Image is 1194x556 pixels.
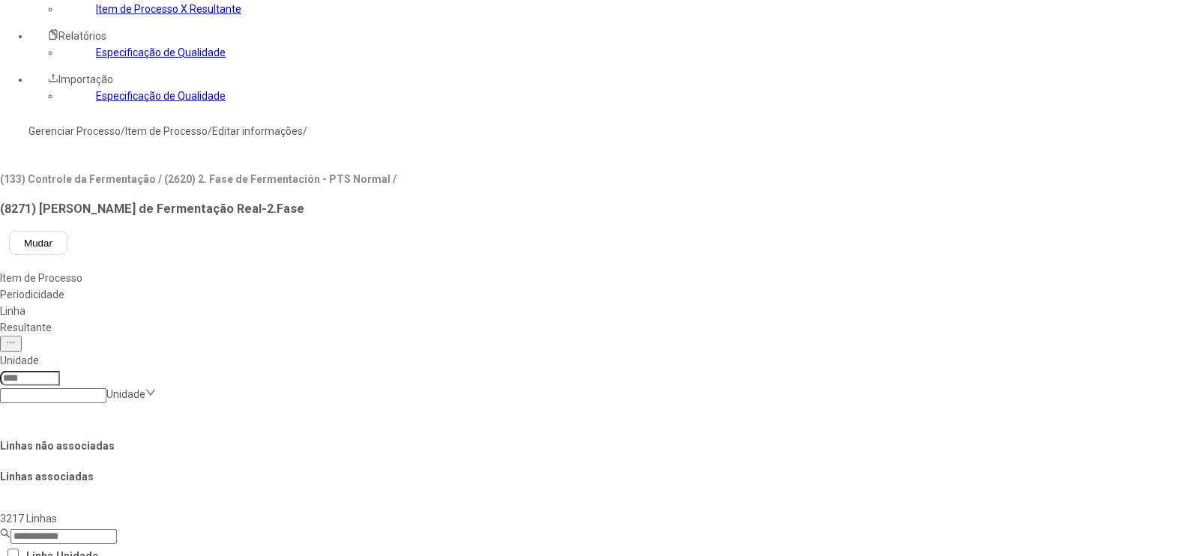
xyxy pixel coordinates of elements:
a: Item de Processo X Resultante [96,3,241,15]
nz-breadcrumb-separator: / [208,125,212,137]
a: Gerenciar Processo [28,125,121,137]
nz-breadcrumb-separator: / [303,125,307,137]
span: Mudar [24,238,52,249]
nz-select-placeholder: Unidade [106,388,145,400]
a: Especificação de Qualidade [96,46,226,58]
a: Item de Processo [125,125,208,137]
nz-breadcrumb-separator: / [121,125,125,137]
a: Especificação de Qualidade [96,90,226,102]
span: Relatórios [58,30,106,42]
span: Importação [58,73,113,85]
a: Editar informações [212,125,303,137]
button: Mudar [9,231,67,255]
